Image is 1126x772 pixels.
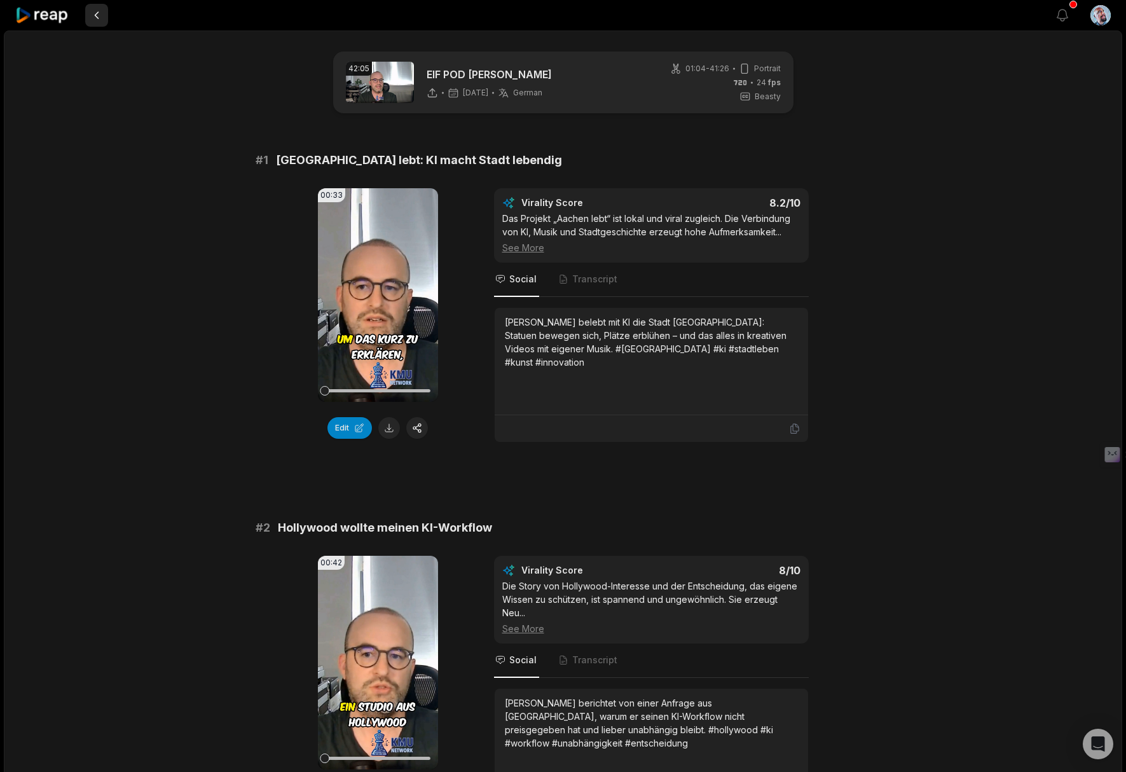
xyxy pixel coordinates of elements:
span: # 2 [256,519,270,537]
video: Your browser does not support mp4 format. [318,188,438,402]
div: 8.2 /10 [664,196,800,209]
button: Edit [327,417,372,439]
div: 8 /10 [664,564,800,577]
span: Portrait [754,63,781,74]
span: [GEOGRAPHIC_DATA] lebt: KI macht Stadt lebendig [276,151,562,169]
div: Virality Score [521,196,658,209]
span: # 1 [256,151,268,169]
div: Open Intercom Messenger [1083,729,1113,759]
span: Beasty [755,91,781,102]
span: Hollywood wollte meinen KI-Workflow [278,519,492,537]
div: Die Story von Hollywood-Interesse und der Entscheidung, das eigene Wissen zu schützen, ist spanne... [502,579,800,635]
span: Social [509,654,537,666]
video: Your browser does not support mp4 format. [318,556,438,769]
span: fps [768,78,781,87]
div: [PERSON_NAME] belebt mit KI die Stadt [GEOGRAPHIC_DATA]: Statuen bewegen sich, Plätze erblühen – ... [505,315,798,369]
span: 24 [757,77,781,88]
span: Transcript [572,273,617,286]
div: See More [502,622,800,635]
span: [DATE] [463,88,488,98]
span: Social [509,273,537,286]
div: See More [502,241,800,254]
span: German [513,88,542,98]
div: Virality Score [521,564,658,577]
nav: Tabs [494,644,809,678]
nav: Tabs [494,263,809,297]
span: Transcript [572,654,617,666]
span: 01:04 - 41:26 [685,63,729,74]
div: 42:05 [346,62,372,76]
div: Das Projekt „Aachen lebt“ ist lokal und viral zugleich. Die Verbindung von KI, Musik und Stadtges... [502,212,800,254]
p: EIF POD [PERSON_NAME] [427,67,552,82]
div: [PERSON_NAME] berichtet von einer Anfrage aus [GEOGRAPHIC_DATA], warum er seinen KI-Workflow nich... [505,696,798,750]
